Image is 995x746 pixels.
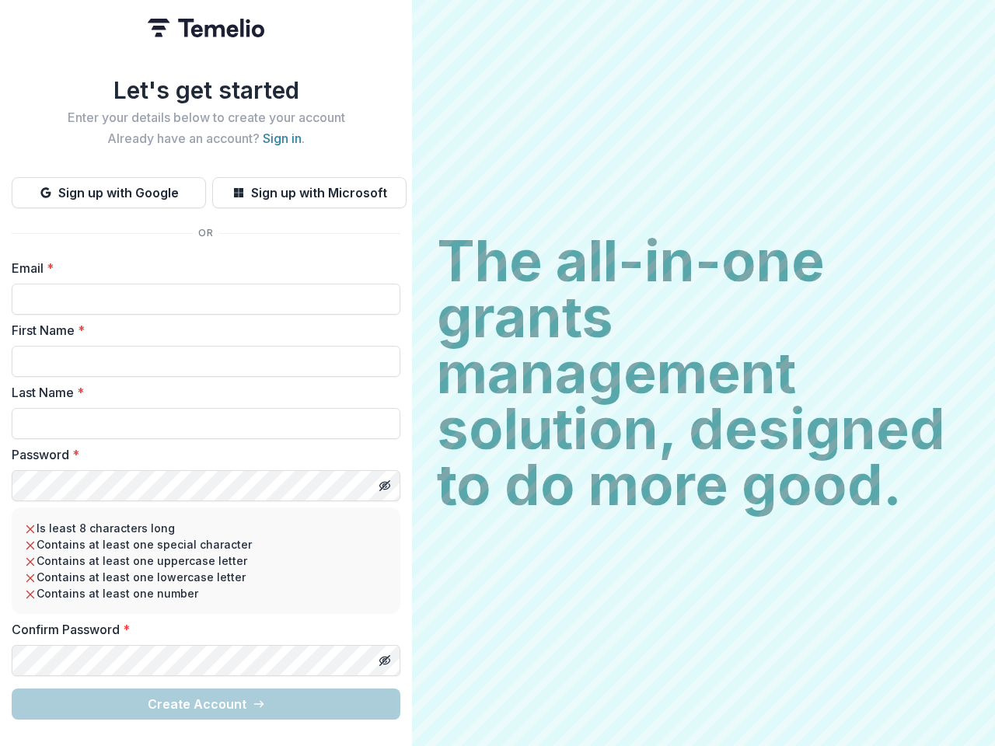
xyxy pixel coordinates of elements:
[24,569,388,585] li: Contains at least one lowercase letter
[12,76,400,104] h1: Let's get started
[212,177,407,208] button: Sign up with Microsoft
[12,383,391,402] label: Last Name
[12,110,400,125] h2: Enter your details below to create your account
[24,520,388,536] li: Is least 8 characters long
[24,553,388,569] li: Contains at least one uppercase letter
[12,321,391,340] label: First Name
[12,620,391,639] label: Confirm Password
[24,536,388,553] li: Contains at least one special character
[148,19,264,37] img: Temelio
[372,648,397,673] button: Toggle password visibility
[372,473,397,498] button: Toggle password visibility
[12,688,400,720] button: Create Account
[12,259,391,277] label: Email
[12,445,391,464] label: Password
[12,131,400,146] h2: Already have an account? .
[24,585,388,601] li: Contains at least one number
[12,177,206,208] button: Sign up with Google
[263,131,302,146] a: Sign in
